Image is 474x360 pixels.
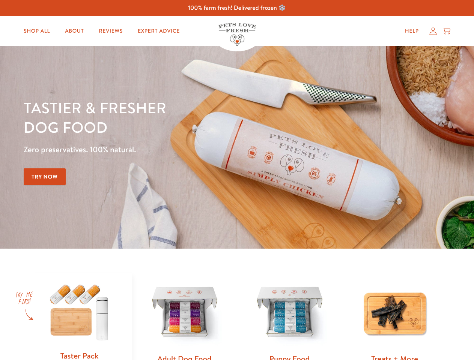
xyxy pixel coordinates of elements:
a: Try Now [24,168,66,185]
a: Help [399,24,425,39]
a: Expert Advice [132,24,186,39]
p: Zero preservatives. 100% natural. [24,143,308,156]
a: Reviews [93,24,128,39]
a: Shop All [18,24,56,39]
a: About [59,24,90,39]
img: Pets Love Fresh [218,23,256,46]
h1: Tastier & fresher dog food [24,98,308,137]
